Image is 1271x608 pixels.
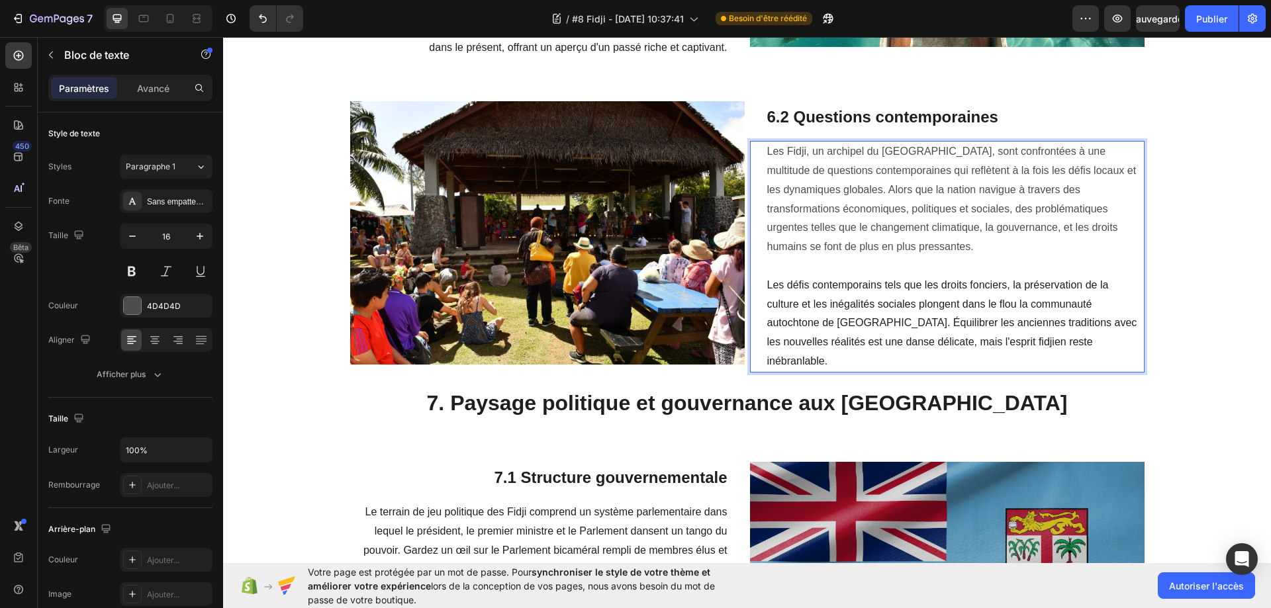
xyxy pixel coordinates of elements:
font: 450 [15,142,29,151]
font: Styles [48,161,71,171]
font: Rembourrage [48,480,100,490]
font: / [566,13,569,24]
div: Ouvrir Intercom Messenger [1226,543,1258,575]
h2: Rich Text Editor. Editing area: main [543,64,921,94]
font: Taille [48,230,68,240]
font: 7 [87,12,93,25]
font: Sans empattement [147,197,214,206]
input: Auto [120,438,212,462]
font: 7. Paysage politique et gouvernance aux [GEOGRAPHIC_DATA] [204,354,845,378]
font: Arrière-plan [48,524,95,534]
font: #8 Fidji - [DATE] 10:37:41 [572,13,684,24]
font: Fonte [48,196,70,206]
button: Publier [1185,5,1239,32]
span: 7.1 Structure gouvernementale [271,431,504,449]
span: Le terrain de jeu politique des Fidji comprend un système parlementaire dans lequel le président,... [140,469,504,537]
font: Ajouter... [147,555,179,565]
font: Couleur [48,554,78,564]
button: Afficher plus [48,363,212,386]
button: Sauvegarder [1136,5,1180,32]
font: lors de la conception de vos pages, nous avons besoin du mot de passe de votre boutique. [308,580,715,605]
div: Rich Text Editor. Editing area: main [543,104,921,335]
font: Publier [1196,13,1227,24]
font: Bloc de texte [64,48,129,62]
font: Paragraphe 1 [126,161,175,171]
iframe: Zone de conception [223,37,1271,563]
font: Autoriser l'accès [1169,580,1244,591]
font: Sauvegarder [1130,13,1186,24]
font: Couleur [48,300,78,310]
font: Image [48,589,71,599]
font: Afficher plus [97,369,146,379]
font: 4D4D4D [147,301,181,311]
div: Annuler/Rétablir [250,5,303,32]
font: Largeur [48,445,78,455]
button: Autoriser l'accès [1158,572,1255,599]
span: 6.2 Questions contemporaines [544,71,775,89]
p: Bloc de texte [64,47,177,63]
p: Les Fidji, un archipel du [GEOGRAPHIC_DATA], sont confrontées à une multitude de questions contem... [544,105,920,220]
font: Votre page est protégée par un mot de passe. Pour [308,566,532,578]
font: Besoin d'être réédité [729,13,807,23]
font: Aligner [48,335,75,345]
button: Paragraphe 1 [120,155,212,179]
font: Paramètres [59,83,109,94]
button: 7 [5,5,99,32]
font: Taille [48,413,68,423]
font: Style de texte [48,128,100,138]
font: Bêta [13,243,28,252]
span: Les défis contemporains tels que les droits fonciers, la préservation de la culture et les inégal... [544,242,914,329]
font: Ajouter... [147,589,179,599]
font: Ajouter... [147,480,179,490]
font: Avancé [137,83,169,94]
p: ⁠⁠⁠⁠⁠⁠⁠ [544,65,920,93]
font: synchroniser le style de votre thème et améliorer votre expérience [308,566,710,591]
